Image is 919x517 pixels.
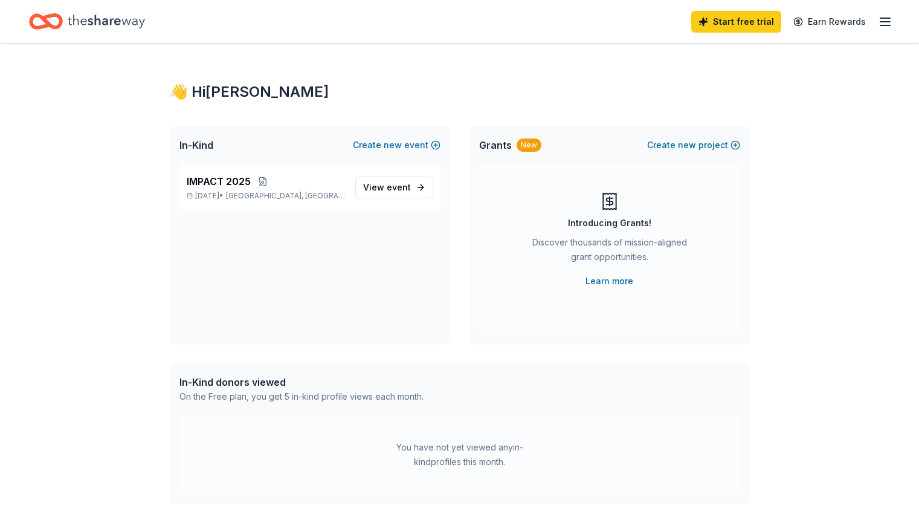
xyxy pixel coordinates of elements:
div: New [517,138,541,152]
a: View event [355,177,433,198]
a: Learn more [585,274,633,288]
div: 👋 Hi [PERSON_NAME] [170,82,750,102]
div: In-Kind donors viewed [179,375,424,389]
span: In-Kind [179,138,213,152]
span: IMPACT 2025 [187,174,251,189]
p: [DATE] • [187,191,346,201]
span: new [678,138,696,152]
div: On the Free plan, you get 5 in-kind profile views each month. [179,389,424,404]
div: Introducing Grants! [568,216,651,230]
span: event [387,182,411,192]
span: Grants [479,138,512,152]
a: Start free trial [691,11,781,33]
button: Createnewevent [353,138,440,152]
span: View [363,180,411,195]
span: new [384,138,402,152]
button: Createnewproject [647,138,740,152]
div: Discover thousands of mission-aligned grant opportunities. [527,235,692,269]
a: Home [29,7,145,36]
div: You have not yet viewed any in-kind profiles this month. [384,440,535,469]
span: [GEOGRAPHIC_DATA], [GEOGRAPHIC_DATA] [226,191,345,201]
a: Earn Rewards [786,11,873,33]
